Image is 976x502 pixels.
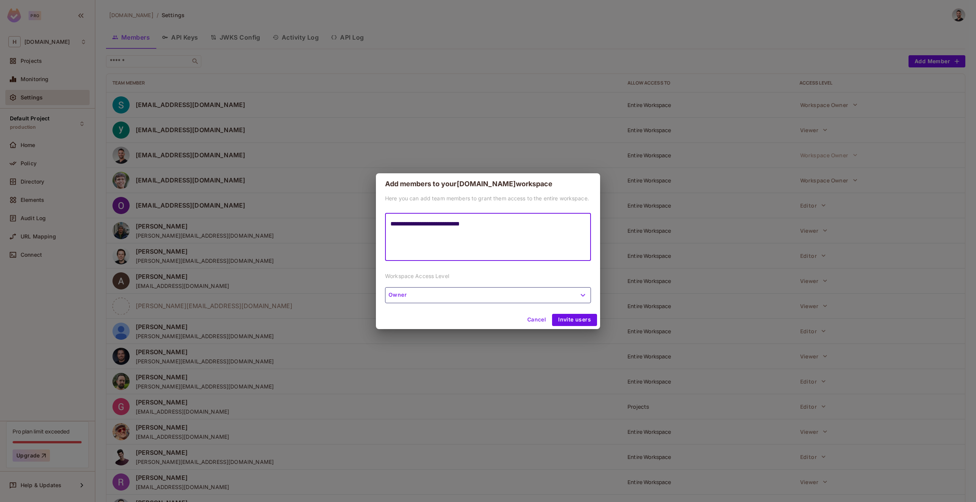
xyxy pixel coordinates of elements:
p: Workspace Access Level [385,272,591,280]
button: Cancel [524,314,549,326]
p: Here you can add team members to grant them access to the entire workspace. [385,195,591,202]
h2: Add members to your [DOMAIN_NAME] workspace [376,173,600,195]
button: Invite users [552,314,597,326]
button: Owner [385,287,591,303]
